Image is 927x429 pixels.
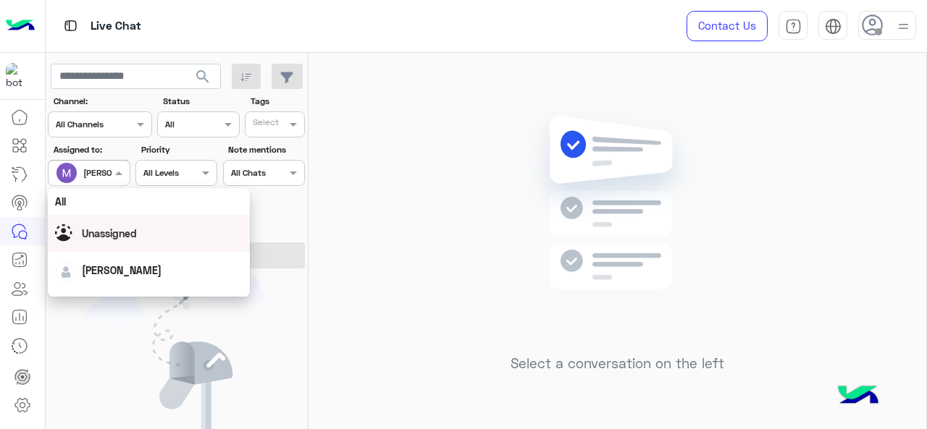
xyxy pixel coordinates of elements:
[141,143,216,156] label: Priority
[6,11,35,41] img: Logo
[513,104,722,344] img: no messages
[228,143,303,156] label: Note mentions
[55,224,77,246] img: Unassigned.svg
[779,11,808,41] a: tab
[62,17,80,35] img: tab
[825,18,842,35] img: tab
[56,163,77,183] img: ACg8ocJ5kWkbDFwHhE1-NCdHlUdL0Moenmmb7xp8U7RIpZhCQ1Zz3Q=s96-c
[48,188,251,297] ng-dropdown-panel: Options list
[194,68,211,85] span: search
[785,18,802,35] img: tab
[91,17,141,36] p: Live Chat
[82,264,162,276] span: [PERSON_NAME]
[54,143,128,156] label: Assigned to:
[56,262,76,282] img: defaultAdmin.png
[55,195,66,208] span: All
[54,95,151,108] label: Channel:
[251,116,279,132] div: Select
[185,64,221,95] button: search
[82,227,137,239] span: Unassigned
[251,95,303,108] label: Tags
[833,371,884,422] img: hulul-logo.png
[687,11,768,41] a: Contact Us
[163,95,238,108] label: Status
[511,355,724,372] h5: Select a conversation on the left
[6,63,32,89] img: 317874714732967
[894,17,913,35] img: profile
